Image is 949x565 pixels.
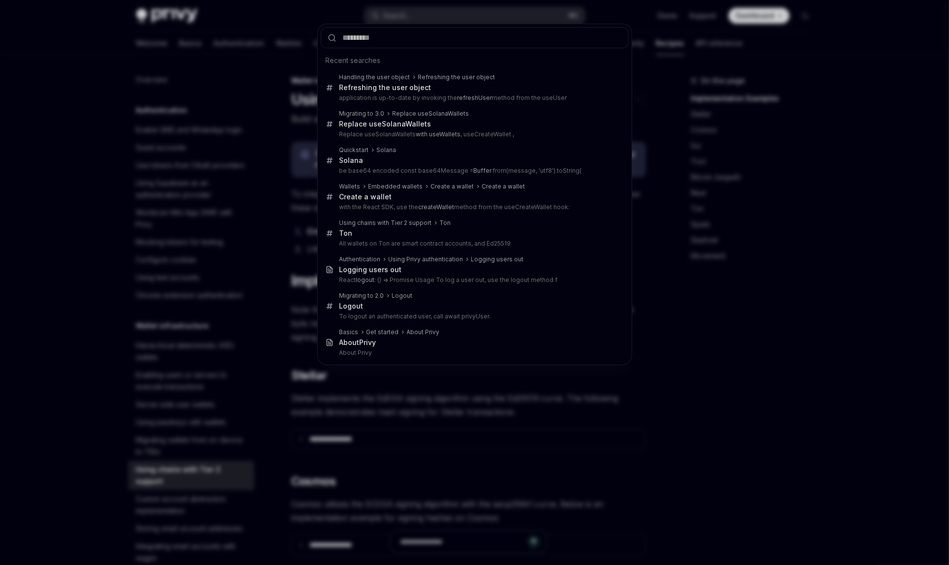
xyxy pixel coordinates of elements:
div: Replace useSolanaWallets [339,120,431,128]
div: About [339,338,376,347]
b: Logout [339,302,364,310]
p: About Privy [339,349,608,357]
div: Migrating to 3.0 [339,110,385,118]
div: About Privy [407,328,440,336]
p: To logout an authenticated user, call await privyUser. [339,313,608,320]
p: with the React SDK, use the method from the useCreateWallet hook: [339,203,608,211]
div: Embedded wallets [368,183,423,190]
p: application is up-to-date by invoking the method from the useUser [339,94,608,102]
span: Recent searches [326,56,381,65]
div: Handling the user object [339,73,410,81]
p: be base64 encoded const base64Message = .from(message, 'utf8').toString( [339,167,608,175]
b: Ton [339,229,353,237]
p: React : () => Promise Usage To log a user out, use the logout method f [339,276,608,284]
b: Privy [360,338,376,346]
div: Solana [339,156,364,165]
div: Using chains with Tier 2 support [339,219,432,227]
div: Logging users out [471,255,524,263]
p: Replace useSolanaWallets , useCreateWallet , [339,130,608,138]
b: Logout [392,292,413,299]
div: Using Privy authentication [389,255,463,263]
b: logout [356,276,375,283]
div: Create a wallet [339,192,392,201]
div: Create a wallet [482,183,525,190]
b: Buffer [474,167,491,174]
p: All wallets on Ton are smart contract accounts, and Ed25519 [339,240,608,248]
div: Get started [367,328,399,336]
b: Ton [440,219,451,226]
div: Migrating to 2.0 [339,292,384,300]
div: Wallets [339,183,361,190]
div: Logging users out [339,265,402,274]
b: refreshUser [458,94,492,101]
div: Refreshing the user object [339,83,431,92]
div: Replace useSolanaWallets [393,110,469,118]
b: with useWallets [416,130,461,138]
div: Solana [377,146,397,154]
div: Quickstart [339,146,369,154]
div: Create a wallet [431,183,474,190]
div: Refreshing the user object [418,73,495,81]
b: createWallet [419,203,455,211]
div: Basics [339,328,359,336]
div: Authentication [339,255,381,263]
